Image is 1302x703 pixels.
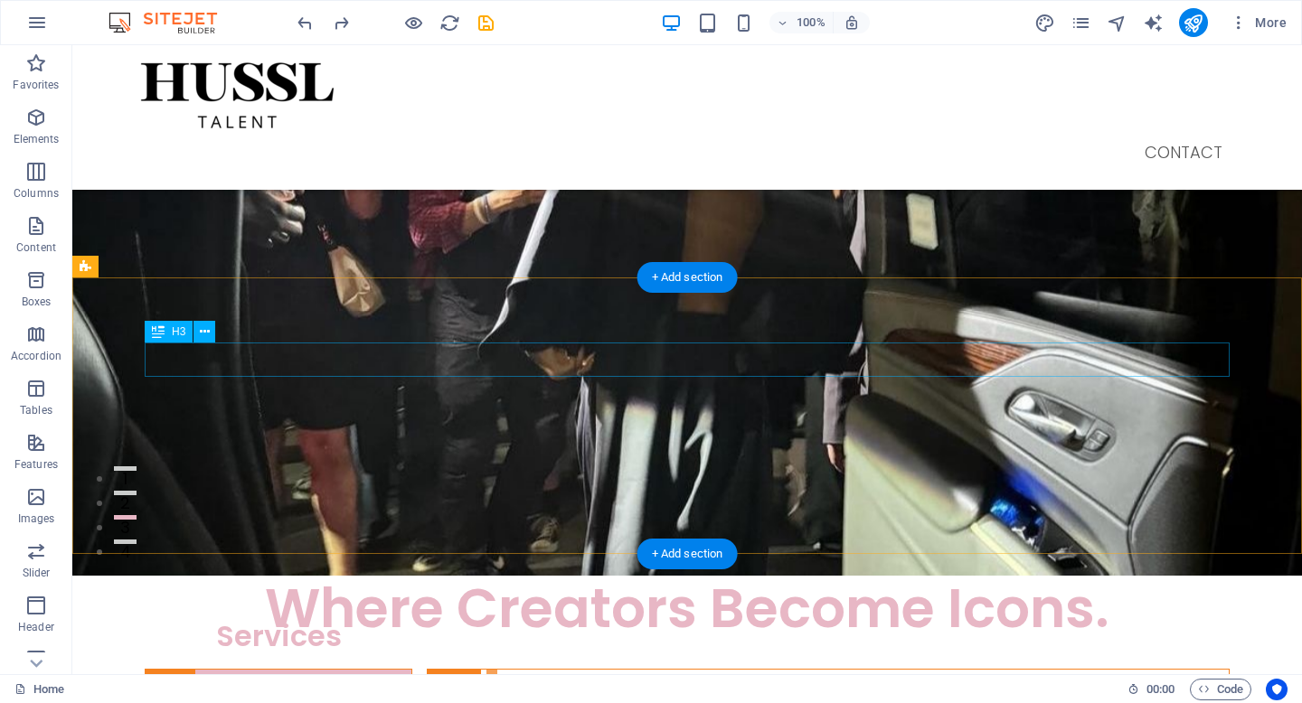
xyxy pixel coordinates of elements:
button: 4 [42,494,64,499]
span: H3 [172,326,185,337]
i: Redo: Change animation (Ctrl+Y, ⌘+Y) [331,13,352,33]
p: Elements [14,132,60,146]
p: Content [16,240,56,255]
button: Code [1190,679,1251,700]
button: Usercentrics [1266,679,1288,700]
i: Pages (Ctrl+Alt+S) [1071,13,1091,33]
p: Tables [20,403,52,417]
button: 2 [42,445,64,450]
i: On resize automatically adjust zoom level to fit chosen device. [844,14,860,31]
button: save [475,12,496,33]
div: + Add section [637,539,738,569]
button: reload [439,12,460,33]
span: More [1230,14,1287,32]
button: text_generator [1143,12,1165,33]
i: Publish [1183,13,1203,33]
button: publish [1179,8,1208,37]
span: : [1159,682,1162,696]
p: Slider [23,566,51,580]
button: 1 [42,421,64,426]
div: + Add section [637,262,738,293]
button: design [1034,12,1056,33]
button: 3 [42,470,64,474]
span: Code [1198,679,1243,700]
p: Columns [14,186,59,201]
i: AI Writer [1143,13,1164,33]
button: More [1222,8,1294,37]
p: Boxes [22,295,52,309]
i: Undo: Edit headline (Ctrl+Z) [295,13,316,33]
button: 100% [769,12,834,33]
a: Click to cancel selection. Double-click to open Pages [14,679,64,700]
button: undo [294,12,316,33]
p: Header [18,620,54,634]
button: redo [330,12,352,33]
i: Reload page [439,13,460,33]
p: Favorites [13,78,59,92]
span: 00 00 [1146,679,1175,700]
img: Editor Logo [104,12,240,33]
button: pages [1071,12,1092,33]
button: navigator [1107,12,1128,33]
p: Accordion [11,349,61,363]
p: Features [14,457,58,472]
p: Images [18,511,55,526]
i: Design (Ctrl+Alt+Y) [1034,13,1055,33]
h6: 100% [797,12,826,33]
h6: Session time [1127,679,1175,700]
